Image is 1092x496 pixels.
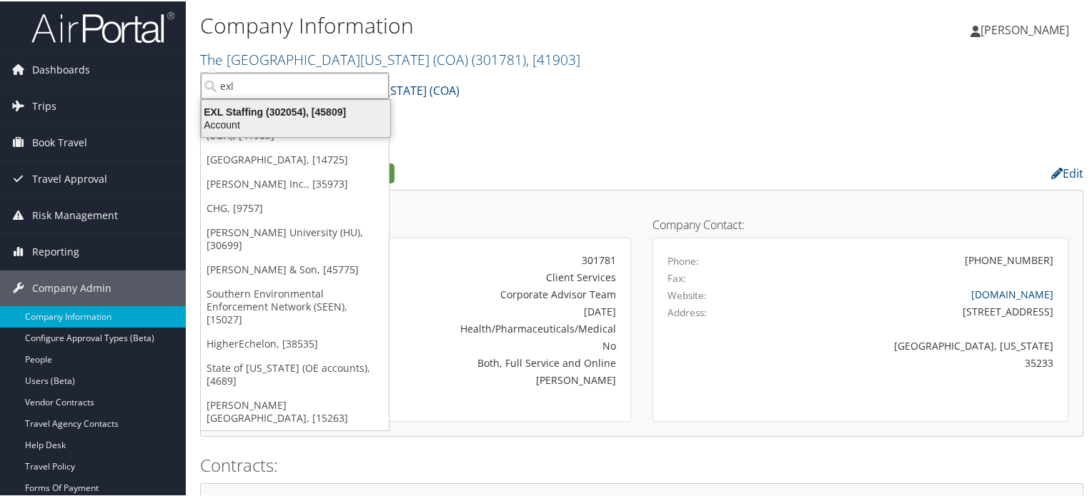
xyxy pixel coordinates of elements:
[526,49,580,68] span: , [ 41903 ]
[667,253,699,267] label: Phone:
[472,49,526,68] span: ( 301781 )
[1051,164,1083,180] a: Edit
[32,51,90,86] span: Dashboards
[201,195,389,219] a: CHG, [9757]
[971,7,1083,50] a: [PERSON_NAME]
[366,320,616,335] div: Health/Pharmaceuticals/Medical
[32,233,79,268] span: Reporting
[366,354,616,369] div: Both, Full Service and Online
[201,392,389,429] a: [PERSON_NAME][GEOGRAPHIC_DATA], [15263]
[32,269,111,305] span: Company Admin
[667,270,686,284] label: Fax:
[32,123,87,159] span: Book Travel
[32,160,107,196] span: Travel Approval
[201,71,389,98] input: Search Accounts
[32,87,56,123] span: Trips
[201,280,389,330] a: Southern Environmental Enforcement Network (SEEN), [15027]
[981,21,1069,36] span: [PERSON_NAME]
[200,452,1083,476] h2: Contracts:
[201,171,389,195] a: [PERSON_NAME] Inc., [35973]
[200,9,789,39] h1: Company Information
[965,251,1053,266] div: [PHONE_NUMBER]
[193,117,399,130] div: Account
[667,304,707,318] label: Address:
[770,303,1054,318] div: [STREET_ADDRESS]
[366,268,616,283] div: Client Services
[770,337,1054,352] div: [GEOGRAPHIC_DATA], [US_STATE]
[366,251,616,266] div: 301781
[201,355,389,392] a: State of [US_STATE] (OE accounts), [4689]
[201,256,389,280] a: [PERSON_NAME] & Son, [45775]
[201,146,389,171] a: [GEOGRAPHIC_DATA], [14725]
[652,218,1068,229] h4: Company Contact:
[366,285,616,300] div: Corporate Advisor Team
[200,159,782,183] h2: Company Profile:
[193,104,399,117] div: EXL Staffing (302054), [45809]
[200,49,580,68] a: The [GEOGRAPHIC_DATA][US_STATE] (COA)
[201,219,389,256] a: [PERSON_NAME] University (HU), [30699]
[971,286,1053,300] a: [DOMAIN_NAME]
[770,354,1054,369] div: 35233
[32,196,118,232] span: Risk Management
[366,371,616,386] div: [PERSON_NAME]
[366,337,616,352] div: No
[667,287,707,301] label: Website:
[366,303,616,318] div: [DATE]
[201,330,389,355] a: HigherEchelon, [38535]
[31,9,174,43] img: airportal-logo.png
[215,218,631,229] h4: Account Details:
